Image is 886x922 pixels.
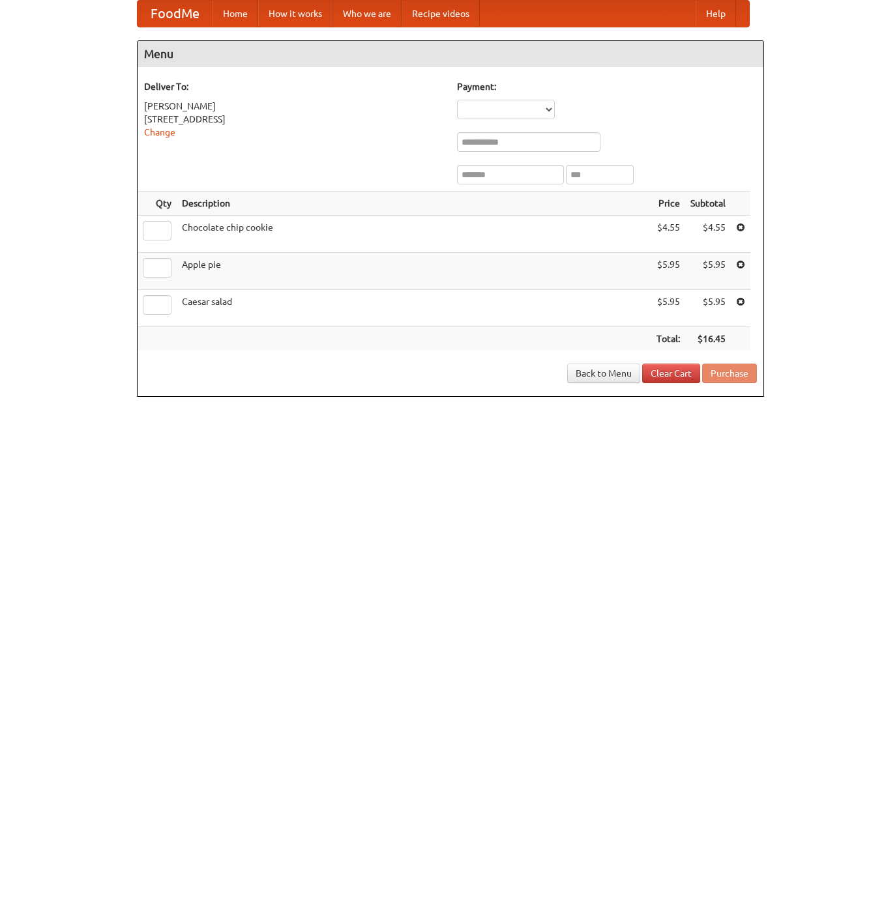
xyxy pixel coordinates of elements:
[258,1,332,27] a: How it works
[685,253,731,290] td: $5.95
[696,1,736,27] a: Help
[642,364,700,383] a: Clear Cart
[213,1,258,27] a: Home
[138,192,177,216] th: Qty
[332,1,402,27] a: Who we are
[177,216,651,253] td: Chocolate chip cookie
[702,364,757,383] button: Purchase
[685,216,731,253] td: $4.55
[144,113,444,126] div: [STREET_ADDRESS]
[685,290,731,327] td: $5.95
[144,80,444,93] h5: Deliver To:
[402,1,480,27] a: Recipe videos
[177,290,651,327] td: Caesar salad
[567,364,640,383] a: Back to Menu
[685,327,731,351] th: $16.45
[685,192,731,216] th: Subtotal
[651,216,685,253] td: $4.55
[457,80,757,93] h5: Payment:
[138,41,763,67] h4: Menu
[144,127,175,137] a: Change
[144,100,444,113] div: [PERSON_NAME]
[651,327,685,351] th: Total:
[651,290,685,327] td: $5.95
[651,192,685,216] th: Price
[651,253,685,290] td: $5.95
[177,192,651,216] th: Description
[177,253,651,290] td: Apple pie
[138,1,213,27] a: FoodMe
